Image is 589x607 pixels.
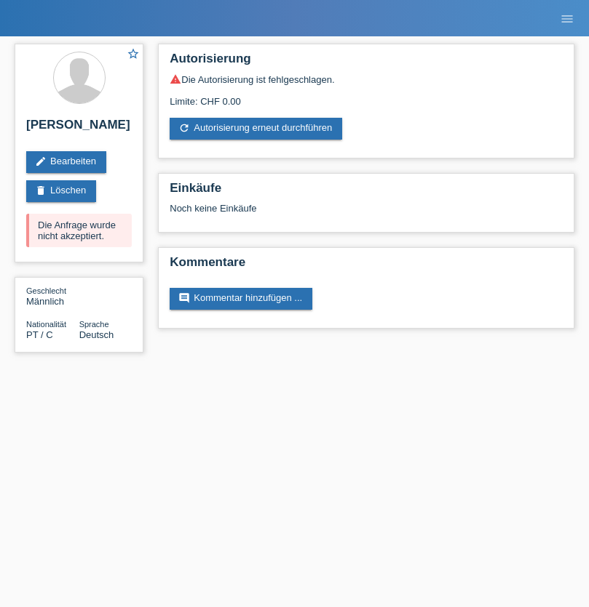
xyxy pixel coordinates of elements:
i: comment [178,292,190,304]
span: Deutsch [79,329,114,340]
i: star_border [127,47,140,60]
a: star_border [127,47,140,63]
h2: [PERSON_NAME] [26,118,132,140]
div: Männlich [26,285,79,307]
div: Noch keine Einkäufe [170,203,563,225]
div: Die Autorisierung ist fehlgeschlagen. [170,73,563,85]
h2: Kommentare [170,255,563,277]
span: Sprache [79,320,109,329]
span: Portugal / C / 07.05.2019 [26,329,53,340]
span: Nationalität [26,320,66,329]
a: deleteLöschen [26,180,96,202]
span: Geschlecht [26,286,66,295]
a: editBearbeiten [26,151,106,173]
i: edit [35,156,47,167]
a: menu [553,14,582,23]
h2: Autorisierung [170,52,563,73]
i: menu [560,12,574,26]
div: Die Anfrage wurde nicht akzeptiert. [26,214,132,247]
i: refresh [178,122,190,134]
i: delete [35,185,47,196]
div: Limite: CHF 0.00 [170,85,563,107]
a: commentKommentar hinzufügen ... [170,288,312,310]
a: refreshAutorisierung erneut durchführen [170,118,342,140]
i: warning [170,73,181,85]
h2: Einkäufe [170,181,563,203]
